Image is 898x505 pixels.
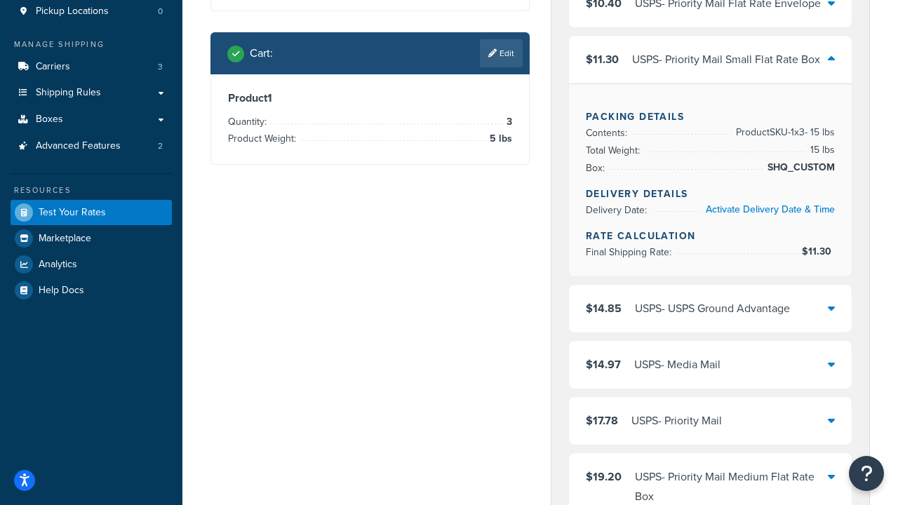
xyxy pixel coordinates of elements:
span: Shipping Rules [36,87,101,99]
span: Test Your Rates [39,207,106,219]
span: 15 lbs [807,142,835,159]
span: Marketplace [39,233,91,245]
span: Boxes [36,114,63,126]
h2: Cart : [250,47,273,60]
li: Carriers [11,54,172,80]
span: Box: [586,161,608,175]
span: Delivery Date: [586,203,650,217]
span: Quantity: [228,114,270,129]
h4: Packing Details [586,109,835,124]
span: $14.97 [586,356,621,372]
span: SHQ_CUSTOM [764,159,835,176]
a: Edit [480,39,523,67]
div: USPS - Media Mail [634,355,721,375]
a: Advanced Features2 [11,133,172,159]
span: 3 [503,114,512,130]
span: Final Shipping Rate: [586,245,675,260]
span: 0 [158,6,163,18]
span: Pickup Locations [36,6,109,18]
span: Total Weight: [586,143,643,158]
h3: Product 1 [228,91,512,105]
a: Boxes [11,107,172,133]
a: Test Your Rates [11,200,172,225]
span: $11.30 [586,51,619,67]
span: Product SKU-1 x 3 - 15 lbs [732,124,835,141]
span: $17.78 [586,412,618,429]
span: $19.20 [586,469,622,485]
h4: Rate Calculation [586,229,835,243]
a: Activate Delivery Date & Time [706,202,835,217]
div: Manage Shipping [11,39,172,50]
span: Carriers [36,61,70,73]
span: 3 [158,61,163,73]
div: Resources [11,184,172,196]
h4: Delivery Details [586,187,835,201]
a: Analytics [11,252,172,277]
div: USPS - Priority Mail Small Flat Rate Box [632,50,820,69]
span: Product Weight: [228,131,300,146]
li: Advanced Features [11,133,172,159]
span: Contents: [586,126,631,140]
span: Analytics [39,259,77,271]
span: $14.85 [586,300,622,316]
span: $11.30 [802,244,835,259]
span: 5 lbs [486,130,512,147]
a: Carriers3 [11,54,172,80]
a: Shipping Rules [11,80,172,106]
div: USPS - USPS Ground Advantage [635,299,790,318]
a: Help Docs [11,278,172,303]
a: Marketplace [11,226,172,251]
span: Advanced Features [36,140,121,152]
button: Open Resource Center [849,456,884,491]
span: 2 [158,140,163,152]
div: USPS - Priority Mail [631,411,722,431]
span: Help Docs [39,285,84,297]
